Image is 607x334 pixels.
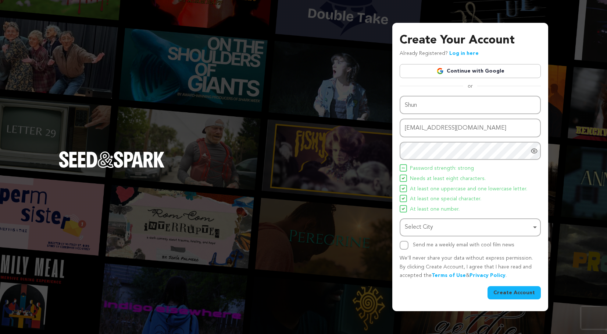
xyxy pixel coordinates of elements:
button: Create Account [488,286,541,299]
h3: Create Your Account [400,32,541,49]
a: Show password as plain text. Warning: this will display your password on the screen. [531,147,538,155]
p: Already Registered? [400,49,479,58]
div: Select City [405,222,531,233]
a: Terms of Use [432,273,466,278]
a: Privacy Policy [469,273,506,278]
img: Seed&Spark Logo [59,151,165,168]
span: At least one special character. [410,195,481,204]
img: Google logo [436,67,444,75]
span: At least one uppercase and one lowercase letter. [410,185,527,194]
img: Seed&Spark Icon [402,187,405,190]
img: Seed&Spark Icon [402,166,405,169]
p: We’ll never share your data without express permission. By clicking Create Account, I agree that ... [400,254,541,280]
img: Seed&Spark Icon [402,207,405,210]
img: Seed&Spark Icon [402,197,405,200]
a: Log in here [449,51,479,56]
a: Seed&Spark Homepage [59,151,165,182]
span: At least one number. [410,205,460,214]
span: Password strength: strong [410,164,474,173]
input: Name [400,96,541,115]
img: Seed&Spark Icon [402,177,405,180]
a: Continue with Google [400,64,541,78]
input: Email address [400,119,541,137]
span: or [463,82,477,90]
span: Needs at least eight characters. [410,175,486,183]
label: Send me a weekly email with cool film news [413,242,514,247]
